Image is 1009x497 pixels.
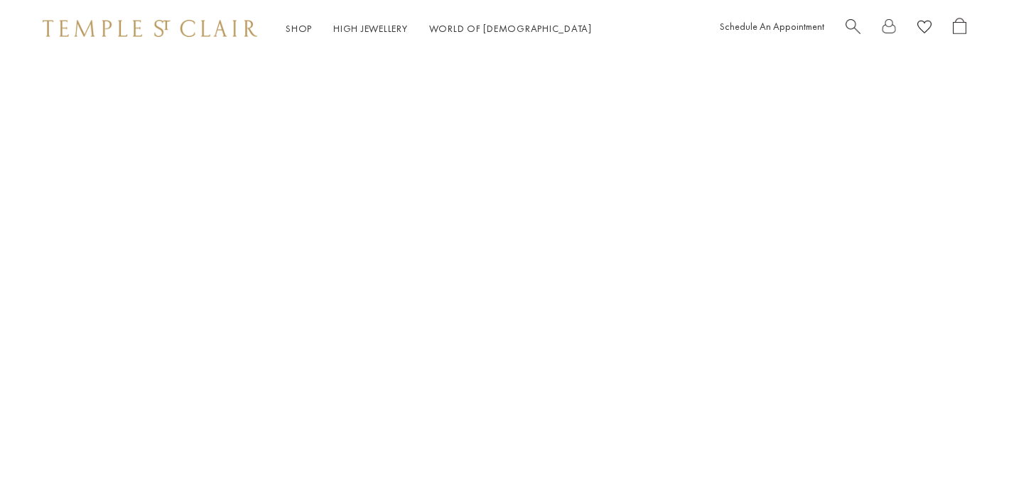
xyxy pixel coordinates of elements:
[286,20,592,38] nav: Main navigation
[953,18,966,40] a: Open Shopping Bag
[333,22,408,35] a: High JewelleryHigh Jewellery
[43,20,257,37] img: Temple St. Clair
[720,20,824,33] a: Schedule An Appointment
[917,18,932,40] a: View Wishlist
[286,22,312,35] a: ShopShop
[846,18,860,40] a: Search
[429,22,592,35] a: World of [DEMOGRAPHIC_DATA]World of [DEMOGRAPHIC_DATA]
